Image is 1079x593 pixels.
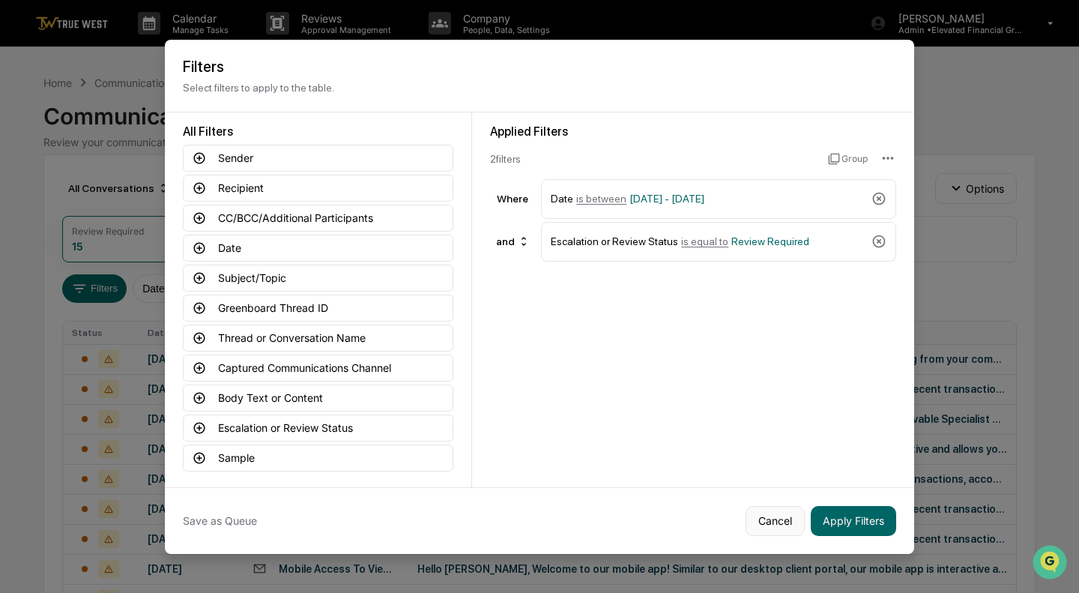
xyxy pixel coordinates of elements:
span: Preclearance [30,189,97,204]
div: Where [490,193,535,205]
p: How can we help? [15,31,273,55]
a: 🖐️Preclearance [9,183,103,210]
button: Start new chat [255,119,273,137]
button: Save as Queue [183,506,257,536]
span: Attestations [124,189,186,204]
div: 2 filter s [490,153,816,165]
button: Body Text or Content [183,385,453,412]
span: Data Lookup [30,217,94,232]
p: Select filters to apply to the table. [183,82,896,94]
button: Apply Filters [811,506,896,536]
button: CC/BCC/Additional Participants [183,205,453,232]
input: Clear [39,68,247,84]
div: 🗄️ [109,190,121,202]
h2: Filters [183,58,896,76]
div: Applied Filters [490,124,896,139]
img: 1746055101610-c473b297-6a78-478c-a979-82029cc54cd1 [15,115,42,142]
a: 🔎Data Lookup [9,211,100,238]
button: Captured Communications Channel [183,355,453,382]
button: Group [828,147,868,171]
button: Greenboard Thread ID [183,295,453,322]
a: Powered byPylon [106,253,181,265]
div: 🔎 [15,219,27,231]
button: Recipient [183,175,453,202]
span: is between [576,193,626,205]
div: Date [551,186,865,212]
div: and [490,229,536,253]
span: [DATE] - [DATE] [629,193,704,205]
span: Pylon [149,254,181,265]
iframe: Open customer support [1031,544,1072,584]
div: Escalation or Review Status [551,229,865,255]
div: We're available if you need us! [51,130,190,142]
button: Subject/Topic [183,265,453,292]
button: Date [183,235,453,262]
button: Escalation or Review Status [183,415,453,442]
button: Sample [183,445,453,472]
span: Review Required [731,235,809,247]
div: 🖐️ [15,190,27,202]
button: Cancel [746,506,805,536]
span: is equal to [681,235,728,247]
a: 🗄️Attestations [103,183,192,210]
div: Start new chat [51,115,246,130]
div: All Filters [183,124,453,139]
button: Sender [183,145,453,172]
button: Thread or Conversation Name [183,325,453,352]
